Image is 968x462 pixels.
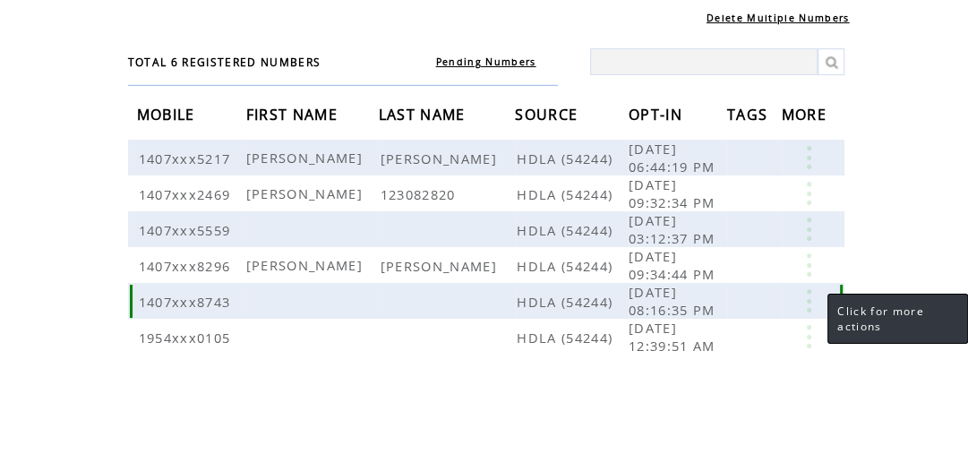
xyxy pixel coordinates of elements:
[517,150,617,167] span: HDLA (54244)
[515,100,582,133] span: SOURCE
[629,100,687,133] span: OPT-IN
[517,257,617,275] span: HDLA (54244)
[629,319,720,355] span: [DATE] 12:39:51 AM
[629,108,687,119] a: OPT-IN
[727,100,772,133] span: TAGS
[517,185,617,203] span: HDLA (54244)
[246,100,342,133] span: FIRST NAME
[137,100,200,133] span: MOBILE
[629,283,720,319] span: [DATE] 08:16:35 PM
[629,140,720,175] span: [DATE] 06:44:19 PM
[517,329,617,346] span: HDLA (54244)
[139,150,236,167] span: 1407xxx5217
[139,329,236,346] span: 1954xxx0105
[137,108,200,119] a: MOBILE
[517,293,617,311] span: HDLA (54244)
[707,12,850,24] a: Delete Multiple Numbers
[246,108,342,119] a: FIRST NAME
[139,185,236,203] span: 1407xxx2469
[629,211,720,247] span: [DATE] 03:12:37 PM
[246,256,367,274] span: [PERSON_NAME]
[782,100,831,133] span: MORE
[379,108,470,119] a: LAST NAME
[139,221,236,239] span: 1407xxx5559
[629,247,720,283] span: [DATE] 09:34:44 PM
[139,293,236,311] span: 1407xxx8743
[727,108,772,119] a: TAGS
[381,150,501,167] span: [PERSON_NAME]
[381,185,460,203] span: 123082820
[436,56,536,68] a: Pending Numbers
[629,175,720,211] span: [DATE] 09:32:34 PM
[139,257,236,275] span: 1407xxx8296
[246,184,367,202] span: [PERSON_NAME]
[128,55,321,70] span: TOTAL 6 REGISTERED NUMBERS
[379,100,470,133] span: LAST NAME
[517,221,617,239] span: HDLA (54244)
[515,108,582,119] a: SOURCE
[381,257,501,275] span: [PERSON_NAME]
[246,149,367,167] span: [PERSON_NAME]
[837,304,924,334] span: Click for more actions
